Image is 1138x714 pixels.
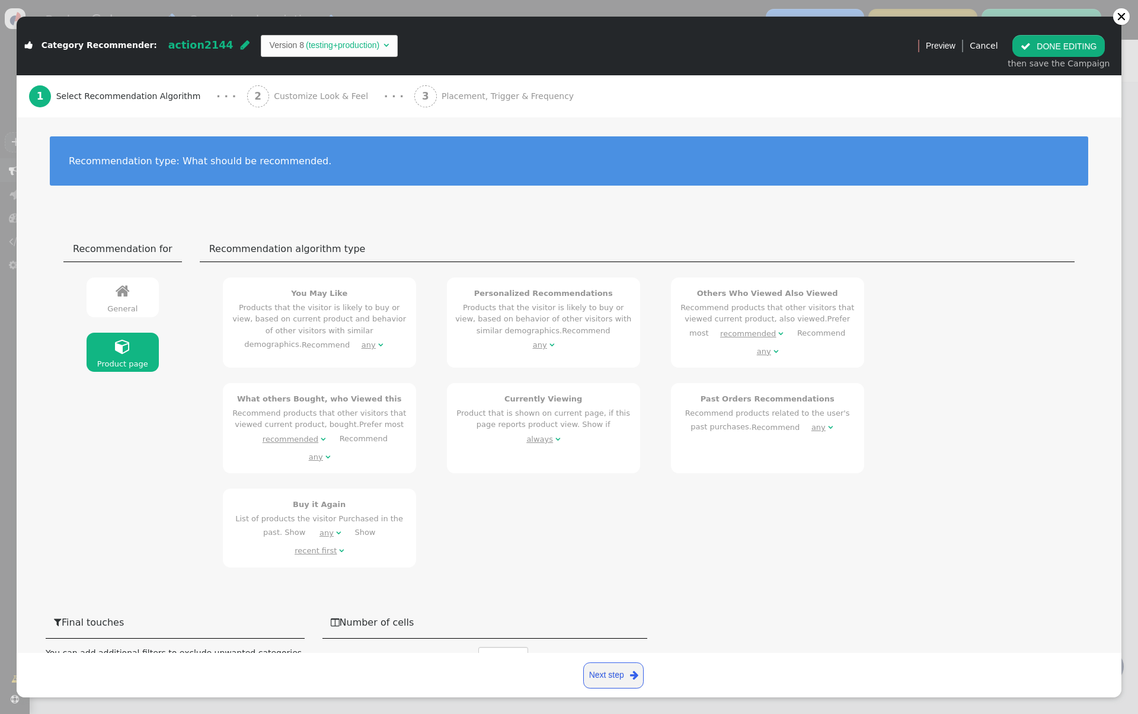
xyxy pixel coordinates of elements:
[41,41,157,50] span: Category Recommender:
[319,527,334,539] div: any
[168,39,234,51] span: action2144
[773,348,778,355] span: 
[231,499,408,511] h4: Buy it Again
[414,75,600,117] a: 3 Placement, Trigger & Frequency
[926,35,955,56] a: Preview
[295,545,337,557] div: recent first
[455,288,632,299] h4: Personalized Recommendations
[309,451,323,463] div: any
[811,422,826,434] div: any
[1012,35,1105,56] button: DONE EDITING
[231,288,408,299] h4: You May Like
[745,329,845,355] span: Recommend
[447,383,640,473] a: Currently ViewingProduct that is shown on current page, if this page reports product view. Show i...
[778,330,783,337] span: 
[455,288,632,354] div: Products that the visitor is likely to buy or view, based on behavior of other visitors with simi...
[526,434,553,445] div: always
[325,453,330,461] span: 
[384,88,404,104] div: · · ·
[679,288,856,299] h4: Others Who Viewed Also Viewed
[247,75,415,117] a: 2 Customize Look & Feel · · ·
[29,75,247,117] a: 1 Select Recommendation Algorithm · · ·
[679,393,856,405] h4: Past Orders Recommendations
[223,489,416,568] a: Buy it AgainList of products the visitor Purchased in the past. Show any  Show recent first 
[679,393,856,436] div: Recommend products related to the user's past purchases.
[56,90,206,103] span: Select Recommendation Algorithm
[339,547,344,554] span: 
[302,340,394,349] span: Recommend
[216,88,236,104] div: · · ·
[69,155,1069,167] div: Recommendation type: What should be recommended.
[378,341,383,349] span: 
[116,283,130,299] span: 
[274,90,373,103] span: Customize Look & Feel
[689,314,850,337] span: Prefer most
[231,499,408,560] div: List of products the visitor Purchased in the past. Show Show
[231,288,408,354] div: Products that the visitor is likely to buy or view, based on current product and behavior of othe...
[87,278,159,317] a:  General
[521,326,610,349] span: Recommend
[263,434,318,445] div: recommended
[679,288,856,360] div: Recommend products that other visitors that viewed current product, also viewed.
[630,668,638,683] span: 
[828,423,833,431] span: 
[331,617,340,627] span: 
[362,339,376,351] div: any
[223,278,416,368] a: You May LikeProducts that the visitor is likely to buy or view, based on current product and beha...
[926,40,955,52] span: Preview
[671,383,864,473] a: Past Orders RecommendationsRecommend products related to the user's past purchases.Recommend any 
[297,434,388,461] span: Recommend
[231,393,408,405] h4: What others Bought, who Viewed this
[422,90,429,102] b: 3
[251,420,404,443] span: Prefer most
[87,333,159,372] a:  Product page
[455,393,632,405] h4: Currently Viewing
[200,236,1075,262] td: Recommendation algorithm type
[304,39,381,52] td: (testing+production)
[447,278,640,368] a: Personalized RecommendationsProducts that the visitor is likely to buy or view, based on behavior...
[37,90,44,102] b: 1
[46,647,305,659] div: You can add additional filters to exclude unwanted categories.
[757,346,771,358] div: any
[331,617,414,628] span: Number of cells
[223,383,416,473] a: What others Bought, who Viewed thisRecommend products that other visitors that viewed current pro...
[720,328,776,340] div: recommended
[54,617,62,627] span: 
[671,278,864,368] a: Others Who Viewed Also ViewedRecommend products that other visitors that viewed current product, ...
[63,236,182,262] td: Recommendation for
[54,617,124,628] span: Final touches
[91,358,154,370] div: Product page
[231,393,408,466] div: Recommend products that other visitors that viewed current product, bought.
[25,42,33,50] span: 
[970,41,998,50] a: Cancel
[442,90,579,103] span: Placement, Trigger & Frequency
[254,90,261,102] b: 2
[383,41,389,49] span: 
[555,435,560,443] span: 
[1008,58,1110,70] div: then save the Campaign
[336,529,341,537] span: 
[533,339,547,351] div: any
[321,435,325,443] span: 
[752,423,844,432] span: Recommend
[455,393,632,448] div: Product that is shown on current page, if this page reports product view. Show if
[241,40,250,50] span: 
[549,341,554,349] span: 
[1021,42,1031,51] span: 
[91,303,154,315] div: General
[583,662,644,689] a: Next step
[115,339,130,354] span: 
[270,39,304,52] td: Version 8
